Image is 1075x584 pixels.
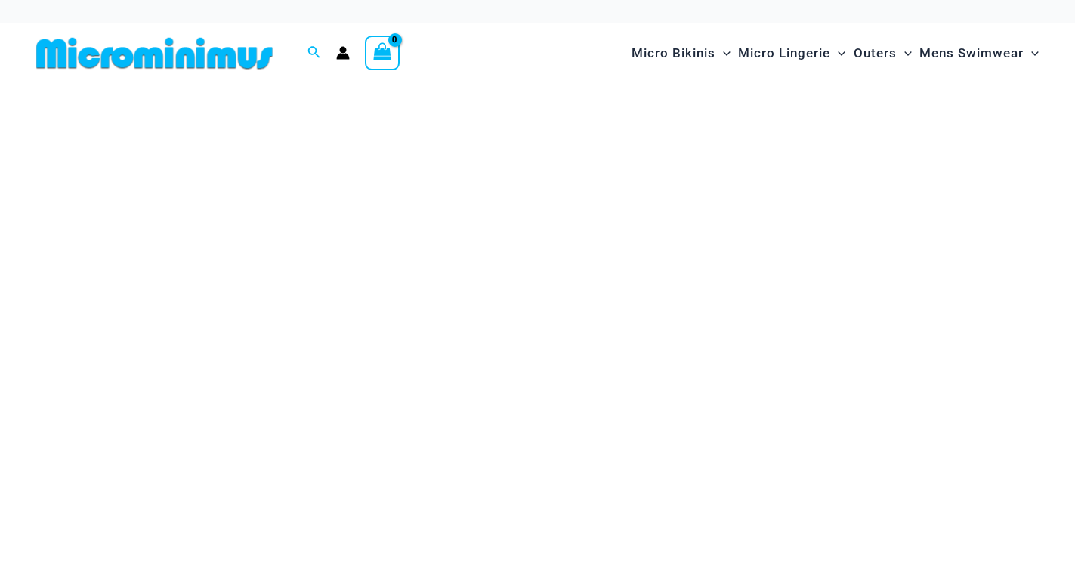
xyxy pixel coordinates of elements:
[850,30,916,76] a: OutersMenu ToggleMenu Toggle
[626,28,1045,79] nav: Site Navigation
[336,46,350,60] a: Account icon link
[919,34,1024,73] span: Mens Swimwear
[1024,34,1039,73] span: Menu Toggle
[854,34,897,73] span: Outers
[365,36,400,70] a: View Shopping Cart, empty
[30,36,279,70] img: MM SHOP LOGO FLAT
[916,30,1043,76] a: Mens SwimwearMenu ToggleMenu Toggle
[734,30,849,76] a: Micro LingerieMenu ToggleMenu Toggle
[830,34,845,73] span: Menu Toggle
[307,44,321,63] a: Search icon link
[738,34,830,73] span: Micro Lingerie
[632,34,715,73] span: Micro Bikinis
[628,30,734,76] a: Micro BikinisMenu ToggleMenu Toggle
[897,34,912,73] span: Menu Toggle
[715,34,731,73] span: Menu Toggle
